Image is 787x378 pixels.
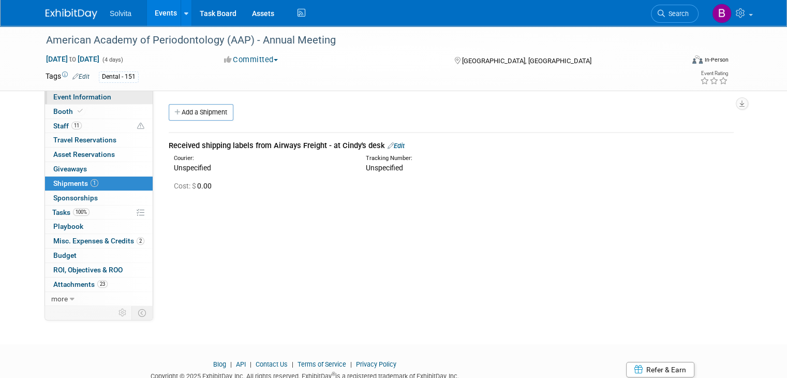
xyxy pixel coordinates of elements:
[45,234,153,248] a: Misc. Expenses & Credits2
[46,71,90,83] td: Tags
[298,360,346,368] a: Terms of Service
[53,150,115,158] span: Asset Reservations
[366,164,403,172] span: Unspecified
[46,9,97,19] img: ExhibitDay
[53,266,123,274] span: ROI, Objectives & ROO
[45,148,153,162] a: Asset Reservations
[53,136,116,144] span: Travel Reservations
[53,107,85,115] span: Booth
[45,177,153,191] a: Shipments1
[71,122,82,129] span: 11
[45,90,153,104] a: Event Information
[462,57,591,65] span: [GEOGRAPHIC_DATA], [GEOGRAPHIC_DATA]
[692,55,703,64] img: Format-Inperson.png
[45,133,153,147] a: Travel Reservations
[704,56,729,64] div: In-Person
[247,360,254,368] span: |
[169,140,734,151] div: Received shipping labels from Airways Freight - at Cindy's desk
[51,295,68,303] span: more
[45,249,153,263] a: Budget
[174,182,197,190] span: Cost: $
[72,73,90,80] a: Edit
[388,142,405,150] a: Edit
[46,54,100,64] span: [DATE] [DATE]
[45,278,153,292] a: Attachments23
[651,5,699,23] a: Search
[91,179,98,187] span: 1
[228,360,234,368] span: |
[169,104,233,121] a: Add a Shipment
[78,108,83,114] i: Booth reservation complete
[52,208,90,216] span: Tasks
[700,71,728,76] div: Event Rating
[220,54,282,65] button: Committed
[236,360,246,368] a: API
[45,220,153,234] a: Playbook
[174,154,350,163] div: Courier:
[348,360,354,368] span: |
[114,306,132,319] td: Personalize Event Tab Strip
[99,71,139,82] div: Dental - 151
[332,371,335,377] sup: ®
[213,360,226,368] a: Blog
[174,182,216,190] span: 0.00
[712,4,732,23] img: Brandon Woods
[53,194,98,202] span: Sponsorships
[53,165,87,173] span: Giveaways
[45,292,153,306] a: more
[42,31,671,50] div: American Academy of Periodontology (AAP) - Annual Meeting
[53,251,77,259] span: Budget
[45,191,153,205] a: Sponsorships
[289,360,296,368] span: |
[626,362,694,377] a: Refer & Earn
[53,222,83,230] span: Playbook
[73,208,90,216] span: 100%
[53,93,111,101] span: Event Information
[68,55,78,63] span: to
[53,280,108,288] span: Attachments
[45,206,153,220] a: Tasks100%
[53,179,98,187] span: Shipments
[101,56,123,63] span: (4 days)
[366,154,590,163] div: Tracking Number:
[45,119,153,133] a: Staff11
[174,163,350,173] div: Unspecified
[45,162,153,176] a: Giveaways
[665,10,689,18] span: Search
[45,105,153,119] a: Booth
[45,263,153,277] a: ROI, Objectives & ROO
[110,9,131,18] span: Solvita
[53,237,144,245] span: Misc. Expenses & Credits
[97,280,108,288] span: 23
[137,122,144,131] span: Potential Scheduling Conflict -- at least one attendee is tagged in another overlapping event.
[53,122,82,130] span: Staff
[356,360,396,368] a: Privacy Policy
[628,54,729,69] div: Event Format
[137,237,144,245] span: 2
[132,306,153,319] td: Toggle Event Tabs
[256,360,288,368] a: Contact Us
